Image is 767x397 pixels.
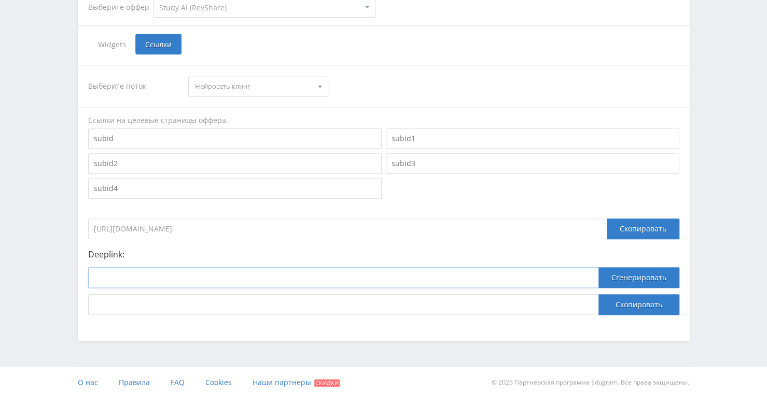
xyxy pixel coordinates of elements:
input: subid4 [88,178,382,199]
span: О нас [78,377,98,387]
input: subid [88,128,382,149]
span: Cookies [205,377,232,387]
button: Сгенерировать [598,267,679,288]
div: Выберите оффер [88,3,154,11]
span: Нейросеть клинг [195,76,312,96]
span: Ссылки [135,34,182,54]
span: Правила [119,377,150,387]
span: Наши партнеры [253,377,311,387]
input: subid3 [386,153,679,174]
input: subid1 [386,128,679,149]
p: Deeplink: [88,250,679,259]
span: Скидки [314,379,340,387]
span: Widgets [88,34,135,54]
button: Скопировать [598,294,679,315]
div: Выберите поток [88,76,178,97]
div: Ссылки на целевые страницы оффера. [88,115,679,126]
div: Скопировать [607,218,679,239]
span: FAQ [171,377,185,387]
input: subid2 [88,153,382,174]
